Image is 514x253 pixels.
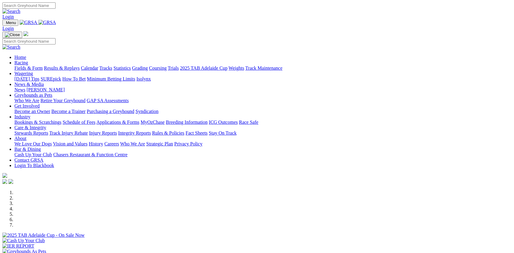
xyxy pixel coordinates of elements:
[14,93,52,98] a: Greyhounds as Pets
[149,66,167,71] a: Coursing
[2,20,18,26] button: Toggle navigation
[2,243,34,249] img: IER REPORT
[99,66,112,71] a: Tracks
[87,76,135,81] a: Minimum Betting Limits
[146,141,173,146] a: Strategic Plan
[135,109,158,114] a: Syndication
[2,38,56,44] input: Search
[14,103,40,108] a: Get Involved
[14,141,52,146] a: We Love Our Dogs
[51,109,86,114] a: Become a Trainer
[14,76,512,82] div: Wagering
[141,120,165,125] a: MyOzChase
[152,130,184,136] a: Rules & Policies
[14,66,43,71] a: Fields & Form
[23,31,28,36] img: logo-grsa-white.png
[14,109,512,114] div: Get Involved
[245,66,282,71] a: Track Maintenance
[14,98,39,103] a: Who We Are
[14,71,33,76] a: Wagering
[2,173,7,178] img: logo-grsa-white.png
[41,98,86,103] a: Retire Your Greyhound
[14,147,41,152] a: Bar & Dining
[53,152,127,157] a: Chasers Restaurant & Function Centre
[174,141,202,146] a: Privacy Policy
[14,60,28,65] a: Racing
[2,32,22,38] button: Toggle navigation
[14,114,30,119] a: Industry
[209,120,238,125] a: ICG Outcomes
[239,120,258,125] a: Race Safe
[14,152,512,157] div: Bar & Dining
[53,141,87,146] a: Vision and Values
[14,109,50,114] a: Become an Owner
[96,120,139,125] a: Applications & Forms
[26,87,65,92] a: [PERSON_NAME]
[81,66,98,71] a: Calendar
[6,20,16,25] span: Menu
[2,179,7,184] img: facebook.svg
[87,98,129,103] a: GAP SA Assessments
[14,141,512,147] div: About
[14,130,512,136] div: Care & Integrity
[44,66,80,71] a: Results & Replays
[2,14,14,19] a: Login
[168,66,179,71] a: Trials
[2,26,14,31] a: Login
[8,179,13,184] img: twitter.svg
[14,66,512,71] div: Racing
[89,141,103,146] a: History
[14,82,44,87] a: News & Media
[62,120,95,125] a: Schedule of Fees
[2,238,45,243] img: Cash Up Your Club
[114,66,131,71] a: Statistics
[49,130,88,136] a: Track Injury Rebate
[132,66,148,71] a: Grading
[229,66,244,71] a: Weights
[14,120,512,125] div: Industry
[118,130,151,136] a: Integrity Reports
[14,163,54,168] a: Login To Blackbook
[120,141,145,146] a: Who We Are
[2,44,20,50] img: Search
[180,66,227,71] a: 2025 TAB Adelaide Cup
[14,120,61,125] a: Bookings & Scratchings
[62,76,86,81] a: How To Bet
[87,109,134,114] a: Purchasing a Greyhound
[14,136,26,141] a: About
[14,157,43,163] a: Contact GRSA
[209,130,236,136] a: Stay On Track
[136,76,151,81] a: Isolynx
[186,130,208,136] a: Fact Sheets
[14,152,52,157] a: Cash Up Your Club
[14,130,48,136] a: Stewards Reports
[89,130,117,136] a: Injury Reports
[14,87,25,92] a: News
[5,32,20,37] img: Close
[14,125,46,130] a: Care & Integrity
[14,76,39,81] a: [DATE] Tips
[14,87,512,93] div: News & Media
[14,55,26,60] a: Home
[2,9,20,14] img: Search
[20,20,37,25] img: GRSA
[41,76,61,81] a: SUREpick
[166,120,208,125] a: Breeding Information
[104,141,119,146] a: Careers
[2,233,85,238] img: 2025 TAB Adelaide Cup - On Sale Now
[38,20,56,25] img: GRSA
[14,98,512,103] div: Greyhounds as Pets
[2,2,56,9] input: Search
